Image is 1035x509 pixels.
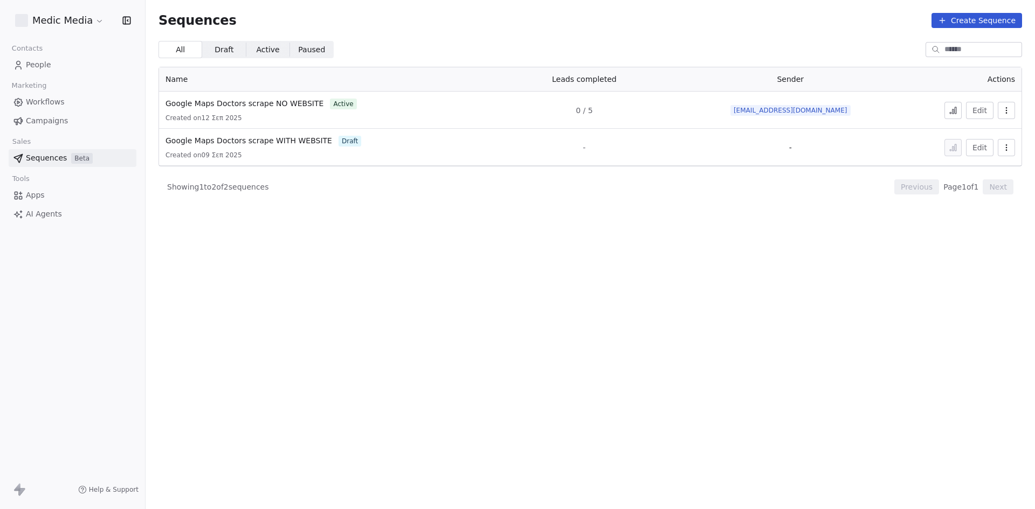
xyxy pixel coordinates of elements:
[9,93,136,111] a: Workflows
[894,179,939,194] button: Previous
[158,13,237,28] span: Sequences
[78,485,139,494] a: Help & Support
[576,105,592,116] span: 0 / 5
[256,44,279,55] span: Active
[165,136,332,145] span: Google Maps Doctors scrape WITH WEBSITE
[26,152,67,164] span: Sequences
[7,40,47,57] span: Contacts
[71,153,93,164] span: Beta
[165,98,323,109] a: Google Maps Doctors scrape NO WEBSITE
[583,142,585,153] span: -
[165,75,188,83] span: Name
[9,56,136,74] a: People
[983,179,1013,194] button: Next
[966,139,993,156] button: Edit
[26,190,45,201] span: Apps
[8,171,34,187] span: Tools
[26,59,51,71] span: People
[943,182,978,192] span: Page 1 of 1
[988,75,1015,83] span: Actions
[215,44,233,55] span: Draft
[339,136,361,147] span: draft
[26,115,68,127] span: Campaigns
[789,143,792,152] span: -
[9,186,136,204] a: Apps
[777,75,804,83] span: Sender
[89,485,139,494] span: Help & Support
[8,134,36,150] span: Sales
[552,75,617,83] span: Leads completed
[330,99,356,109] span: active
[165,114,242,122] span: Created on 12 Σεπ 2025
[730,105,851,116] span: [EMAIL_ADDRESS][DOMAIN_NAME]
[165,99,323,108] span: Google Maps Doctors scrape NO WEBSITE
[26,208,62,220] span: AI Agents
[298,44,325,55] span: Paused
[9,149,136,167] a: SequencesBeta
[9,112,136,130] a: Campaigns
[165,135,332,147] a: Google Maps Doctors scrape WITH WEBSITE
[167,182,269,192] span: Showing 1 to 2 of 2 sequences
[13,11,106,30] button: Medic Media
[26,96,65,108] span: Workflows
[7,78,51,94] span: Marketing
[966,102,993,119] button: Edit
[9,205,136,223] a: AI Agents
[931,13,1022,28] button: Create Sequence
[32,13,93,27] span: Medic Media
[165,151,242,159] span: Created on 09 Σεπ 2025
